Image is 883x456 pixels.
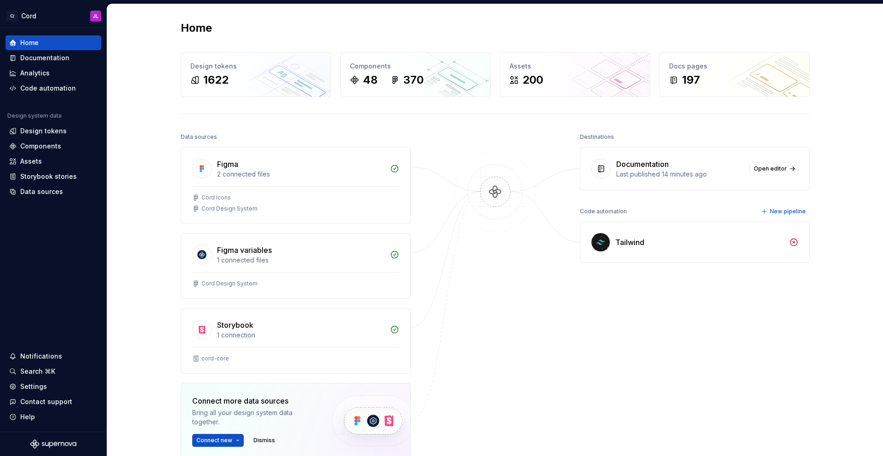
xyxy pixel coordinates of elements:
[217,331,384,340] div: 1 connection
[6,364,101,379] button: Search ⌘K
[201,280,258,287] div: Cord Design System
[20,157,42,166] div: Assets
[196,437,232,444] span: Connect new
[669,62,800,71] div: Docs pages
[20,367,55,376] div: Search ⌘K
[181,52,331,97] a: Design tokens1622
[6,410,101,424] button: Help
[217,319,253,331] div: Storybook
[181,308,411,374] a: Storybook1 connectioncord-core
[682,73,700,87] div: 197
[6,184,101,199] a: Data sources
[20,38,39,47] div: Home
[6,169,101,184] a: Storybook stories
[201,355,229,362] div: cord-core
[350,62,481,71] div: Components
[20,68,50,78] div: Analytics
[203,73,229,87] div: 1622
[181,131,217,143] div: Data sources
[201,194,231,201] div: Cord Icons
[6,124,101,138] a: Design tokens
[616,159,669,170] div: Documentation
[580,131,614,143] div: Destinations
[6,35,101,50] a: Home
[750,162,798,175] a: Open editor
[20,352,62,361] div: Notifications
[363,73,378,87] div: 48
[6,394,101,409] button: Contact support
[21,11,36,21] div: Cord
[20,412,35,422] div: Help
[190,62,321,71] div: Design tokens
[6,51,101,65] a: Documentation
[6,349,101,364] button: Notifications
[770,208,806,215] span: New pipeline
[6,139,101,154] a: Components
[6,11,17,22] div: C/
[6,81,101,96] a: Code automation
[217,159,238,170] div: Figma
[249,434,279,447] button: Dismiss
[20,142,61,151] div: Components
[201,205,258,212] div: Cord Design System
[93,12,98,20] div: JL
[659,52,810,97] a: Docs pages197
[6,154,101,169] a: Assets
[20,126,67,136] div: Design tokens
[192,434,244,447] button: Connect new
[580,205,627,218] div: Code automation
[192,408,316,427] div: Bring all your design system data together.
[30,439,76,449] svg: Supernova Logo
[181,147,411,224] a: Figma2 connected filesCord IconsCord Design System
[217,170,384,179] div: 2 connected files
[192,395,316,406] div: Connect more data sources
[500,52,650,97] a: Assets200
[510,62,641,71] div: Assets
[20,397,72,406] div: Contact support
[20,187,63,196] div: Data sources
[181,233,411,299] a: Figma variables1 connected filesCord Design System
[6,379,101,394] a: Settings
[616,170,744,179] div: Last published 14 minutes ago
[20,84,76,93] div: Code automation
[615,237,644,248] div: Tailwind
[20,382,47,391] div: Settings
[340,52,491,97] a: Components48370
[403,73,424,87] div: 370
[181,21,212,35] h2: Home
[2,6,105,26] button: C/CordJL
[754,165,787,172] span: Open editor
[7,112,62,120] div: Design system data
[217,245,272,256] div: Figma variables
[20,53,69,63] div: Documentation
[253,437,275,444] span: Dismiss
[758,205,810,218] button: New pipeline
[6,66,101,80] a: Analytics
[522,73,543,87] div: 200
[20,172,77,181] div: Storybook stories
[217,256,384,265] div: 1 connected files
